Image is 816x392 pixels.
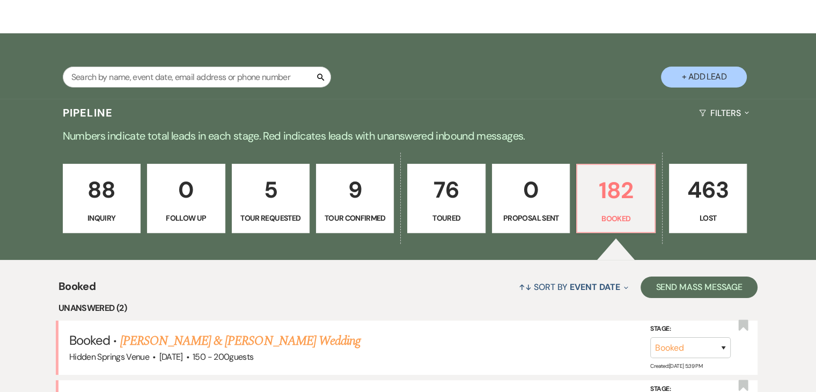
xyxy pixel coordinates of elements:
span: Event Date [570,281,620,293]
p: Numbers indicate total leads in each stage. Red indicates leads with unanswered inbound messages. [22,127,795,144]
p: 9 [323,172,387,208]
a: 5Tour Requested [232,164,310,234]
a: 463Lost [669,164,747,234]
button: Filters [695,99,753,127]
button: + Add Lead [661,67,747,88]
p: 5 [239,172,303,208]
p: Tour Requested [239,212,303,224]
p: 0 [499,172,563,208]
span: Booked [69,332,110,349]
p: Booked [584,213,648,224]
a: 182Booked [576,164,655,234]
p: Proposal Sent [499,212,563,224]
p: Inquiry [70,212,134,224]
label: Stage: [650,323,731,335]
span: 150 - 200 guests [193,351,253,362]
h3: Pipeline [63,105,113,120]
span: [DATE] [159,351,183,362]
p: 76 [414,172,478,208]
p: Lost [676,212,740,224]
p: 0 [154,172,218,208]
input: Search by name, event date, email address or phone number [63,67,331,88]
a: 9Tour Confirmed [316,164,394,234]
button: Send Mass Message [641,277,758,298]
span: Hidden Springs Venue [69,351,149,362]
p: Tour Confirmed [323,212,387,224]
p: 182 [584,172,648,208]
a: 76Toured [407,164,485,234]
a: 0Follow Up [147,164,225,234]
p: 463 [676,172,740,208]
span: Booked [58,278,95,301]
p: Follow Up [154,212,218,224]
a: [PERSON_NAME] & [PERSON_NAME] Wedding [120,331,361,351]
span: Created: [DATE] 5:39 PM [650,362,702,369]
a: 88Inquiry [63,164,141,234]
button: Sort By Event Date [514,273,633,301]
p: 88 [70,172,134,208]
li: Unanswered (2) [58,301,758,315]
span: ↑↓ [519,281,532,293]
a: 0Proposal Sent [492,164,570,234]
p: Toured [414,212,478,224]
